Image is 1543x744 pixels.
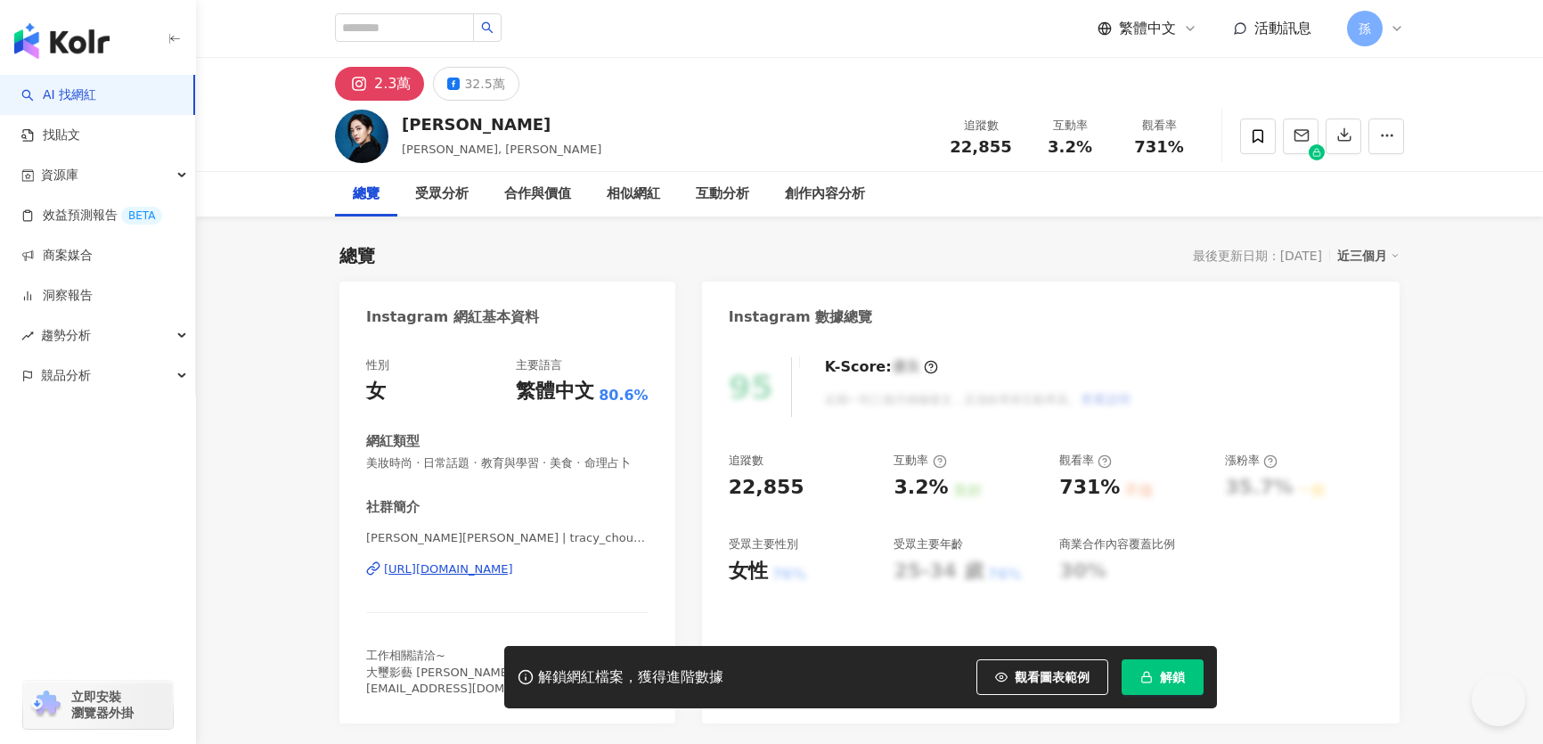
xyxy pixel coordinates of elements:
div: 女性 [729,558,768,585]
div: 總覽 [353,184,380,205]
span: 3.2% [1048,138,1092,156]
div: 性別 [366,357,389,373]
div: 22,855 [729,474,804,502]
img: KOL Avatar [335,110,388,163]
div: Instagram 網紅基本資料 [366,307,539,327]
span: 孫 [1359,19,1371,38]
img: chrome extension [29,691,63,719]
span: 美妝時尚 · 日常話題 · 教育與學習 · 美食 · 命理占卜 [366,455,649,471]
button: 2.3萬 [335,67,424,101]
div: 731% [1059,474,1120,502]
span: 731% [1134,138,1184,156]
div: 受眾主要性別 [729,536,798,552]
div: 女 [366,378,386,405]
div: 3.2% [894,474,948,502]
div: 網紅類型 [366,432,420,451]
button: 32.5萬 [433,67,518,101]
a: chrome extension立即安裝 瀏覽器外掛 [23,681,173,729]
span: 活動訊息 [1254,20,1311,37]
span: 繁體中文 [1119,19,1176,38]
div: 追蹤數 [947,117,1015,135]
div: 商業合作內容覆蓋比例 [1059,536,1175,552]
button: 解鎖 [1122,659,1204,695]
span: [PERSON_NAME], [PERSON_NAME] [402,143,601,156]
span: 80.6% [599,386,649,405]
div: 2.3萬 [374,71,411,96]
span: search [481,21,494,34]
div: 觀看率 [1125,117,1193,135]
button: 觀看圖表範例 [976,659,1108,695]
span: 資源庫 [41,155,78,195]
a: 商案媒合 [21,247,93,265]
div: 創作內容分析 [785,184,865,205]
div: 受眾主要年齡 [894,536,963,552]
div: [URL][DOMAIN_NAME] [384,561,513,577]
div: 繁體中文 [516,378,594,405]
a: 找貼文 [21,127,80,144]
div: 相似網紅 [607,184,660,205]
div: 社群簡介 [366,498,420,517]
span: 趨勢分析 [41,315,91,356]
div: 追蹤數 [729,453,763,469]
div: Instagram 數據總覽 [729,307,873,327]
span: 立即安裝 瀏覽器外掛 [71,689,134,721]
div: 解鎖網紅檔案，獲得進階數據 [538,668,723,687]
div: 最後更新日期：[DATE] [1193,249,1322,263]
div: 32.5萬 [464,71,504,96]
div: 近三個月 [1337,244,1400,267]
a: 洞察報告 [21,287,93,305]
div: 互動分析 [696,184,749,205]
img: logo [14,23,110,59]
div: 合作與價值 [504,184,571,205]
span: rise [21,330,34,342]
div: 觀看率 [1059,453,1112,469]
span: 觀看圖表範例 [1015,670,1090,684]
div: 總覽 [339,243,375,268]
div: 主要語言 [516,357,562,373]
div: 漲粉率 [1225,453,1278,469]
div: K-Score : [825,357,938,377]
span: 22,855 [950,137,1011,156]
div: 互動率 [894,453,946,469]
span: 競品分析 [41,356,91,396]
div: [PERSON_NAME] [402,113,601,135]
div: 互動率 [1036,117,1104,135]
span: 解鎖 [1160,670,1185,684]
a: [URL][DOMAIN_NAME] [366,561,649,577]
a: 效益預測報告BETA [21,207,162,225]
a: searchAI 找網紅 [21,86,96,104]
span: [PERSON_NAME][PERSON_NAME] | tracy_chou0110 [366,530,649,546]
div: 受眾分析 [415,184,469,205]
